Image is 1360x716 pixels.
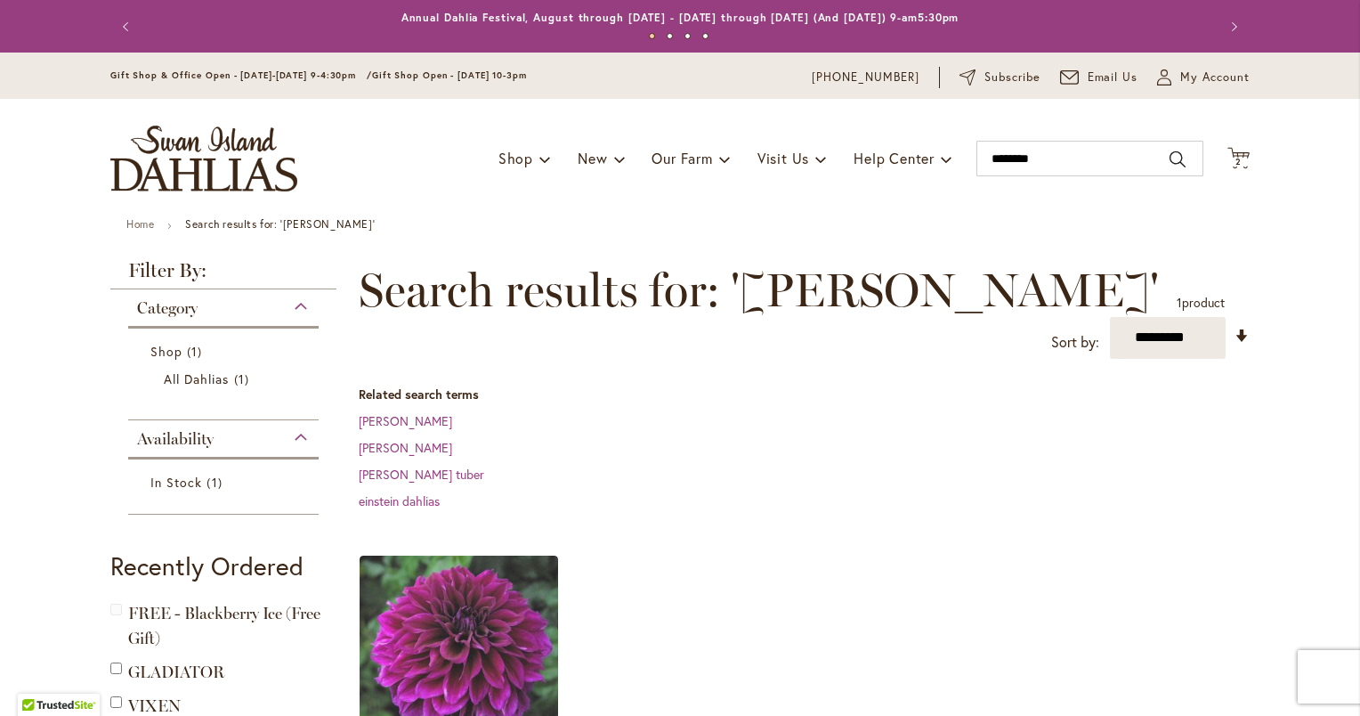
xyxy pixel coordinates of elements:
[649,33,655,39] button: 1 of 4
[137,298,198,318] span: Category
[137,429,214,449] span: Availability
[959,69,1040,86] a: Subscribe
[110,261,336,289] strong: Filter By:
[359,412,452,429] a: [PERSON_NAME]
[206,473,226,492] span: 1
[757,149,809,167] span: Visit Us
[150,474,202,491] span: In Stock
[128,663,224,682] a: GLADIATOR
[234,370,254,388] span: 1
[110,549,304,582] strong: Recently Ordered
[110,9,146,45] button: Previous
[1177,289,1225,317] p: product
[150,342,301,361] a: Shop
[126,217,154,231] a: Home
[652,149,712,167] span: Our Farm
[372,69,527,81] span: Gift Shop Open - [DATE] 10-3pm
[128,604,320,648] span: FREE - Blackberry Ice (Free Gift)
[110,126,297,191] a: store logo
[1177,294,1182,311] span: 1
[1088,69,1138,86] span: Email Us
[498,149,533,167] span: Shop
[359,492,440,509] a: einstein dahlias
[1157,69,1250,86] button: My Account
[812,69,919,86] a: [PHONE_NUMBER]
[578,149,607,167] span: New
[667,33,673,39] button: 2 of 4
[1180,69,1250,86] span: My Account
[359,439,452,456] a: [PERSON_NAME]
[150,343,182,360] span: Shop
[164,370,230,387] span: All Dahlias
[359,386,1250,403] dt: Related search terms
[185,217,375,231] strong: Search results for: '[PERSON_NAME]'
[702,33,708,39] button: 4 of 4
[359,264,1159,317] span: Search results for: '[PERSON_NAME]'
[1214,9,1250,45] button: Next
[401,11,959,24] a: Annual Dahlia Festival, August through [DATE] - [DATE] through [DATE] (And [DATE]) 9-am5:30pm
[1051,326,1099,359] label: Sort by:
[1060,69,1138,86] a: Email Us
[187,342,206,361] span: 1
[684,33,691,39] button: 3 of 4
[150,473,301,492] a: In Stock 1
[164,370,287,388] a: All Dahlias
[984,69,1040,86] span: Subscribe
[110,69,372,81] span: Gift Shop & Office Open - [DATE]-[DATE] 9-4:30pm /
[1235,156,1242,167] span: 2
[854,149,935,167] span: Help Center
[359,466,484,483] a: [PERSON_NAME] tuber
[128,696,181,716] a: VIXEN
[1227,147,1250,171] button: 2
